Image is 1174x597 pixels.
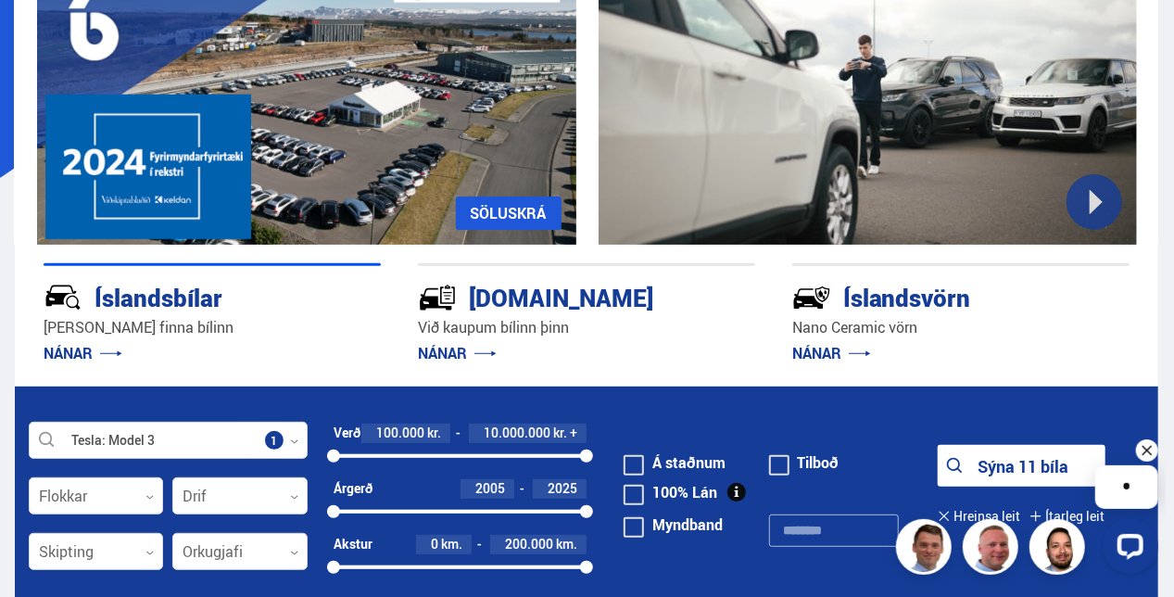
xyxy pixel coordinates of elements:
a: NÁNAR [44,343,122,363]
img: FbJEzSuNWCJXmdc-.webp [899,522,954,578]
div: Akstur [334,537,372,552]
span: kr. [427,426,441,440]
label: Myndband [624,517,723,532]
div: Verð [334,426,360,440]
p: Við kaupum bílinn þinn [418,317,755,338]
p: [PERSON_NAME] finna bílinn [44,317,381,338]
span: 0 [431,535,438,553]
span: + [570,426,577,440]
span: km. [441,537,462,552]
a: NÁNAR [792,343,871,363]
img: -Svtn6bYgwAsiwNX.svg [792,278,831,317]
div: Íslandsbílar [44,280,315,312]
a: NÁNAR [418,343,497,363]
img: JRvxyua_JYH6wB4c.svg [44,278,82,317]
iframe: LiveChat chat widget [907,432,1166,589]
span: 100.000 [376,424,424,441]
a: SÖLUSKRÁ [456,197,562,230]
span: 2025 [548,479,577,497]
div: Árgerð [334,481,372,496]
label: Tilboð [769,455,839,470]
p: Nano Ceramic vörn [792,317,1130,338]
span: kr. [553,426,567,440]
div: [DOMAIN_NAME] [418,280,689,312]
img: tr5P-W3DuiFaO7aO.svg [418,278,457,317]
label: 100% Lán [624,485,717,500]
span: 2005 [475,479,505,497]
span: 10.000.000 [484,424,550,441]
label: Á staðnum [624,455,726,470]
span: 200.000 [505,535,553,553]
span: km. [556,537,577,552]
div: Íslandsvörn [792,280,1064,312]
